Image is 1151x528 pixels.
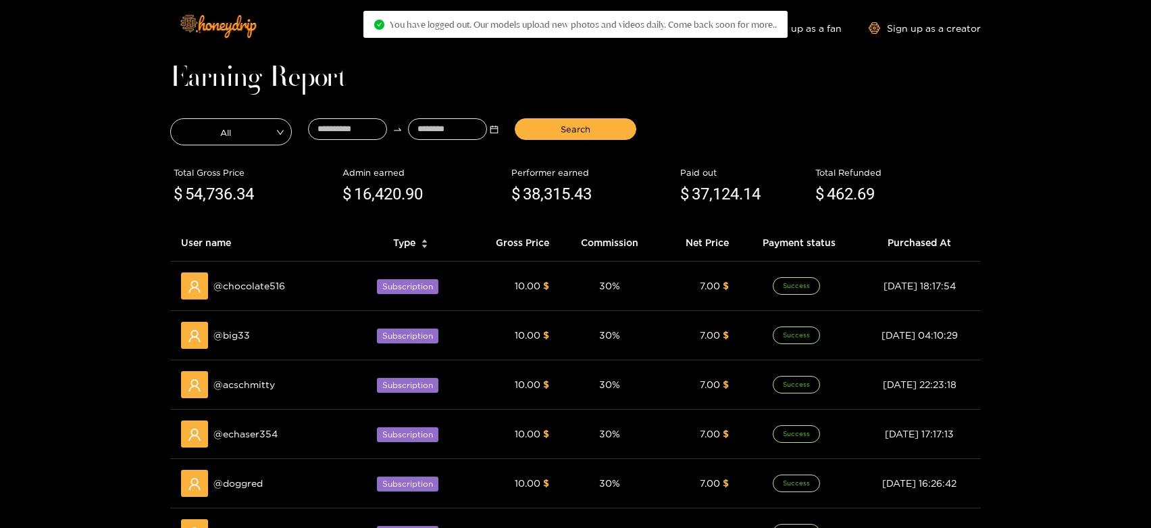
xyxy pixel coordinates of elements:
[723,281,729,291] span: $
[543,379,549,389] span: $
[188,379,201,392] span: user
[374,20,384,30] span: check-circle
[213,476,263,491] span: @ doggred
[515,330,540,340] span: 10.00
[700,379,720,389] span: 7.00
[377,477,438,491] span: Subscription
[881,330,958,340] span: [DATE] 04:10:29
[659,224,740,262] th: Net Price
[342,182,351,208] span: $
[680,182,689,208] span: $
[749,22,842,34] a: Sign up as a fan
[174,166,336,179] div: Total Gross Price
[739,185,761,203] span: .14
[859,224,981,262] th: Purchased At
[392,124,403,135] span: to
[723,379,729,389] span: $
[543,281,549,291] span: $
[827,185,853,203] span: 462
[515,478,540,488] span: 10.00
[543,478,549,488] span: $
[773,475,820,492] span: Success
[740,224,858,262] th: Payment status
[599,429,620,439] span: 30 %
[188,428,201,441] span: user
[421,243,428,250] span: caret-down
[213,427,278,441] span: @ echaser354
[883,379,956,389] span: [DATE] 22:23:18
[700,330,720,340] span: 7.00
[188,280,201,293] span: user
[815,166,977,179] div: Total Refunded
[392,124,403,135] span: swap-right
[723,429,729,439] span: $
[523,185,570,203] span: 38,315
[700,429,720,439] span: 7.00
[599,281,620,291] span: 30 %
[773,425,820,443] span: Success
[515,118,636,140] button: Search
[171,122,291,141] span: All
[393,235,415,250] span: Type
[884,281,956,291] span: [DATE] 18:17:54
[390,19,777,30] span: You have logged out. Our models upload new photos and videos daily. Come back soon for more..
[885,429,954,439] span: [DATE] 17:17:13
[700,281,720,291] span: 7.00
[188,329,201,343] span: user
[700,478,720,488] span: 7.00
[377,279,438,294] span: Subscription
[515,281,540,291] span: 10.00
[599,478,620,488] span: 30 %
[466,224,560,262] th: Gross Price
[680,166,809,179] div: Paid out
[174,182,182,208] span: $
[342,166,505,179] div: Admin earned
[773,376,820,393] span: Success
[543,429,549,439] span: $
[543,330,549,340] span: $
[377,329,438,343] span: Subscription
[377,427,438,442] span: Subscription
[815,182,824,208] span: $
[511,182,520,208] span: $
[599,379,620,389] span: 30 %
[515,429,540,439] span: 10.00
[773,277,820,295] span: Success
[401,185,423,203] span: .90
[213,377,275,392] span: @ acschmitty
[354,185,401,203] span: 16,420
[377,378,438,393] span: Subscription
[570,185,592,203] span: .43
[170,69,981,88] h1: Earning Report
[692,185,739,203] span: 37,124
[599,330,620,340] span: 30 %
[723,330,729,340] span: $
[213,328,250,343] span: @ big33
[723,478,729,488] span: $
[515,379,540,389] span: 10.00
[869,22,981,34] a: Sign up as a creator
[853,185,875,203] span: .69
[188,477,201,491] span: user
[561,122,590,136] span: Search
[773,327,820,344] span: Success
[882,478,956,488] span: [DATE] 16:26:42
[421,237,428,245] span: caret-up
[560,224,659,262] th: Commission
[170,224,355,262] th: User name
[185,185,232,203] span: 54,736
[213,279,285,293] span: @ chocolate516
[232,185,254,203] span: .34
[511,166,673,179] div: Performer earned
